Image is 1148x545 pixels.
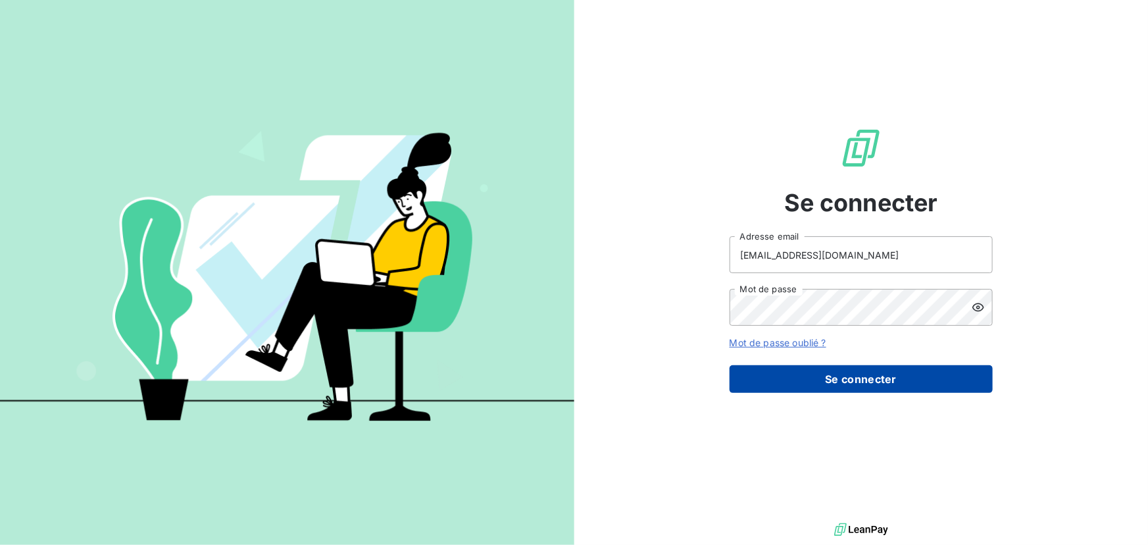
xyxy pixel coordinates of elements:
[784,185,938,221] span: Se connecter
[834,520,888,540] img: logo
[730,365,993,393] button: Se connecter
[840,127,882,169] img: Logo LeanPay
[730,236,993,273] input: placeholder
[730,337,826,348] a: Mot de passe oublié ?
